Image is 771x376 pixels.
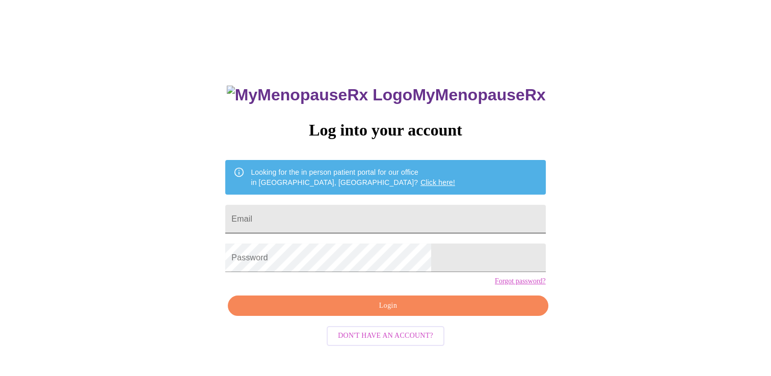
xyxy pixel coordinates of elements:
[251,163,455,192] div: Looking for the in person patient portal for our office in [GEOGRAPHIC_DATA], [GEOGRAPHIC_DATA]?
[227,86,546,104] h3: MyMenopauseRx
[228,296,548,316] button: Login
[495,277,546,285] a: Forgot password?
[420,178,455,186] a: Click here!
[227,86,412,104] img: MyMenopauseRx Logo
[324,331,447,339] a: Don't have an account?
[225,121,545,140] h3: Log into your account
[338,330,433,342] span: Don't have an account?
[240,300,536,312] span: Login
[327,326,444,346] button: Don't have an account?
